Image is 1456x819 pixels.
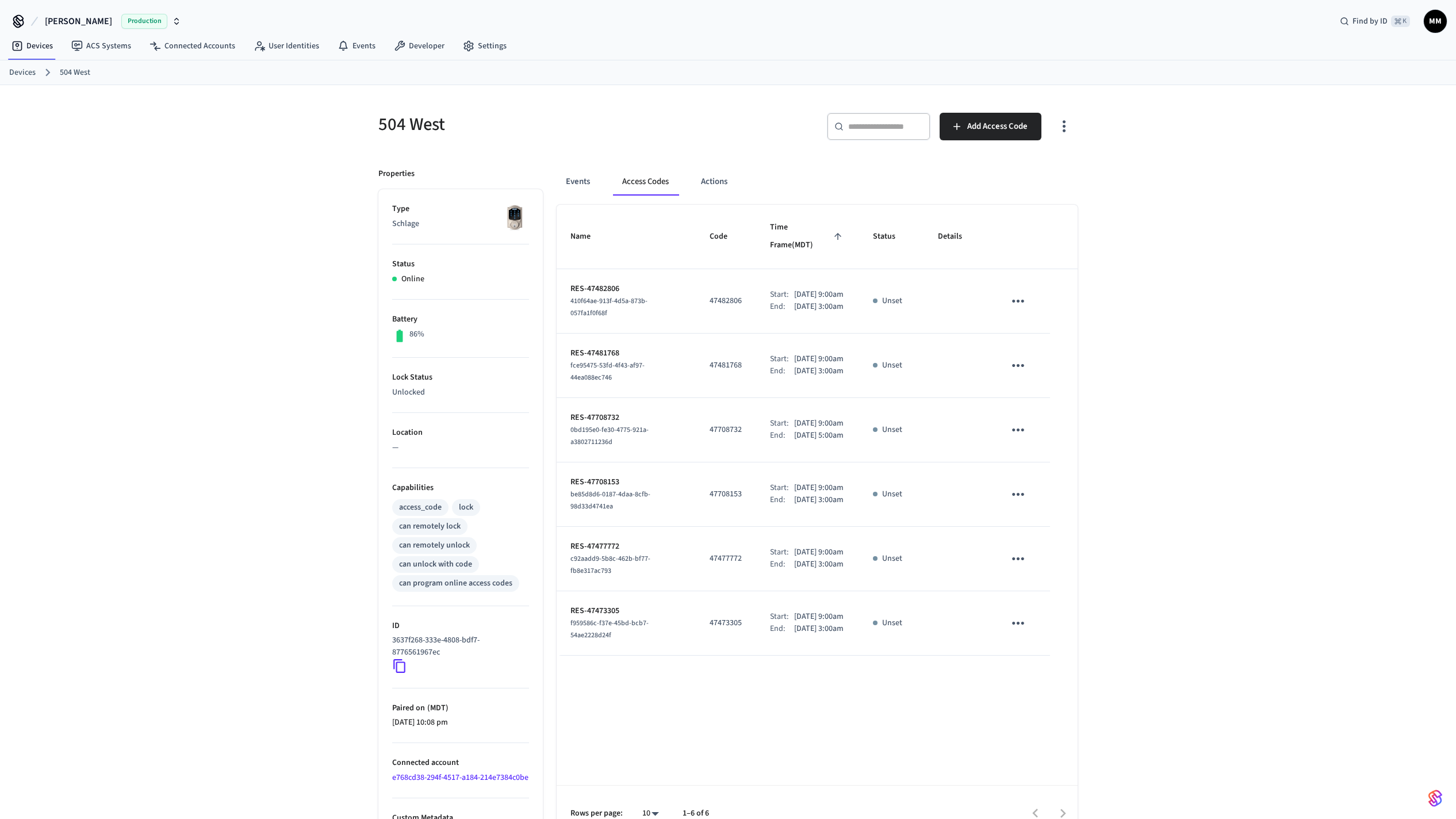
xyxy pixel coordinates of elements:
[882,617,902,629] p: Unset
[710,424,742,436] p: 47708732
[570,296,647,318] span: 410f64ae-913f-4d5a-873b-057fa1f0f68f
[882,424,902,436] p: Unset
[392,717,529,729] p: [DATE] 10:08 pm
[794,289,844,301] p: [DATE] 9:00am
[392,620,529,632] p: ID
[1331,11,1419,32] div: Find by ID⌘ K
[770,365,794,377] div: End:
[9,67,36,79] a: Devices
[454,36,516,56] a: Settings
[938,228,977,246] span: Details
[770,611,794,623] div: Start:
[710,488,742,500] p: 47708153
[794,365,844,377] p: [DATE] 3:00am
[770,353,794,365] div: Start:
[60,67,90,79] a: 504 West
[1391,16,1410,27] span: ⌘ K
[770,289,794,301] div: Start:
[770,418,794,430] div: Start:
[770,546,794,558] div: Start:
[392,218,529,230] p: Schlage
[1428,789,1442,807] img: SeamLogoGradient.69752ec5.svg
[882,553,902,565] p: Unset
[45,14,112,28] span: [PERSON_NAME]
[570,228,606,246] span: Name
[1424,10,1447,33] button: MM
[1425,11,1446,32] span: MM
[570,489,650,511] span: be85d8d6-0187-4daa-8cfb-98d33d4741ea
[613,168,678,196] button: Access Codes
[392,634,524,659] p: 3637f268-333e-4808-bdf7-8776561967ec
[873,228,910,246] span: Status
[401,273,424,285] p: Online
[794,430,844,442] p: [DATE] 5:00am
[121,14,167,29] span: Production
[409,328,424,340] p: 86%
[882,295,902,307] p: Unset
[500,203,529,232] img: Schlage Sense Smart Deadbolt with Camelot Trim, Front
[770,301,794,313] div: End:
[328,36,385,56] a: Events
[392,203,529,215] p: Type
[692,168,737,196] button: Actions
[570,618,649,640] span: f959586c-f37e-45bd-bcb7-54ae2228d24f
[794,418,844,430] p: [DATE] 9:00am
[459,502,473,514] div: lock
[710,359,742,372] p: 47481768
[570,541,682,553] p: RES-47477772
[570,347,682,359] p: RES-47481768
[378,168,415,180] p: Properties
[392,313,529,326] p: Battery
[710,617,742,629] p: 47473305
[770,430,794,442] div: End:
[244,36,328,56] a: User Identities
[570,476,682,488] p: RES-47708153
[399,502,442,514] div: access_code
[882,488,902,500] p: Unset
[557,168,599,196] button: Events
[794,546,844,558] p: [DATE] 9:00am
[882,359,902,372] p: Unset
[794,623,844,635] p: [DATE] 3:00am
[399,539,470,552] div: can remotely unlock
[399,521,461,533] div: can remotely lock
[794,353,844,365] p: [DATE] 9:00am
[570,361,645,382] span: fce95475-53fd-4f43-af97-44ea088ec746
[1352,16,1388,27] span: Find by ID
[710,295,742,307] p: 47482806
[710,553,742,565] p: 47477772
[392,702,529,714] p: Paired on
[770,623,794,635] div: End:
[570,425,649,447] span: 0bd195e0-fe30-4775-921a-a3802711236d
[392,372,529,384] p: Lock Status
[770,494,794,506] div: End:
[392,258,529,270] p: Status
[392,482,529,494] p: Capabilities
[140,36,244,56] a: Connected Accounts
[557,205,1078,656] table: sticky table
[794,494,844,506] p: [DATE] 3:00am
[557,168,1078,196] div: ant example
[399,558,472,571] div: can unlock with code
[392,757,529,769] p: Connected account
[794,558,844,571] p: [DATE] 3:00am
[794,482,844,494] p: [DATE] 9:00am
[940,113,1041,140] button: Add Access Code
[710,228,742,246] span: Code
[62,36,140,56] a: ACS Systems
[378,113,721,136] h5: 504 West
[770,482,794,494] div: Start:
[570,554,650,576] span: c92aadd9-5b8c-462b-bf77-fb8e317ac793
[2,36,62,56] a: Devices
[392,427,529,439] p: Location
[770,219,845,255] span: Time Frame(MDT)
[770,558,794,571] div: End:
[794,301,844,313] p: [DATE] 3:00am
[967,119,1028,134] span: Add Access Code
[794,611,844,623] p: [DATE] 9:00am
[570,412,682,424] p: RES-47708732
[399,577,512,590] div: can program online access codes
[392,442,529,454] p: —
[385,36,454,56] a: Developer
[392,386,529,399] p: Unlocked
